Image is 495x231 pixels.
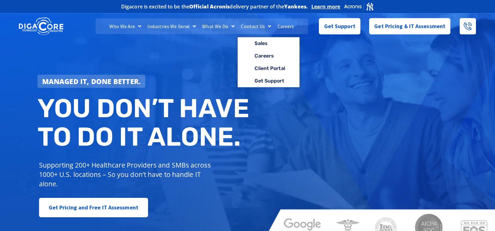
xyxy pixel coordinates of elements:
[19,17,63,36] img: DigaCore Technology Consulting
[275,18,297,34] a: Careers
[189,3,230,10] b: Official Acronis
[199,18,238,34] a: What We Do
[238,75,299,87] a: Get Support
[238,37,299,88] ul: Contact Us
[37,75,146,88] a: Managed IT, done better.
[374,20,445,33] span: Get Pricing & IT Assessment
[37,94,252,151] h2: You don’t have to do IT alone.
[121,4,308,9] h2: Digacore is excited to be the delivery partner of the
[311,3,340,10] a: Learn more
[344,2,374,11] img: Acronis
[39,160,214,188] p: Supporting 200+ Healthcare Providers and SMBs across 1000+ U.S. locations – So you don’t have to ...
[238,50,299,62] a: Careers
[238,18,274,34] a: Contact Us
[106,18,144,34] a: Who We Are
[144,18,199,34] a: Industries We Serve
[238,62,299,75] a: Client Portal
[238,37,299,50] a: Sales
[42,77,141,86] strong: Managed IT, done better.
[319,18,360,34] a: Get Support
[284,3,308,10] b: Yankees.
[39,198,148,217] a: Get Pricing and Free IT Assessment
[369,18,450,34] a: Get Pricing & IT Assessment
[49,201,138,214] span: Get Pricing and Free IT Assessment
[324,20,355,33] span: Get Support
[96,18,308,34] nav: Menu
